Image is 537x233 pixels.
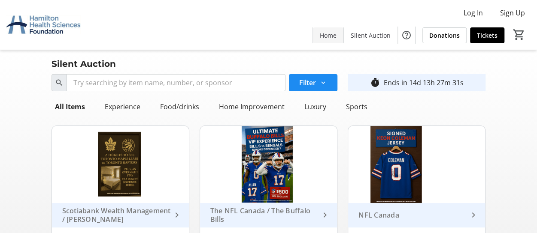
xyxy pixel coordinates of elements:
[320,210,330,220] mat-icon: keyboard_arrow_right
[351,31,391,40] span: Silent Auction
[370,78,380,88] mat-icon: timer_outline
[301,98,330,115] div: Luxury
[511,27,527,42] button: Cart
[299,78,316,88] span: Filter
[313,27,343,43] a: Home
[493,6,532,20] button: Sign Up
[477,31,498,40] span: Tickets
[52,126,189,203] img: 2 Suite tickets to either a Maple Leaf or Raptors Game
[59,206,172,224] div: Scotiabank Wealth Management / [PERSON_NAME]
[320,31,337,40] span: Home
[101,98,144,115] div: Experience
[355,211,468,219] div: NFL Canada
[429,31,460,40] span: Donations
[200,126,337,203] img: Ultimate Buffalo Bills VIP Experience
[200,203,337,227] a: The NFL Canada / The Buffalo Bills
[384,78,464,88] div: Ends in 14d 13h 27m 31s
[348,126,485,203] img: Signed Keon Coleman jersey
[344,27,397,43] a: Silent Auction
[470,27,504,43] a: Tickets
[398,27,415,44] button: Help
[52,98,88,115] div: All Items
[289,74,337,91] button: Filter
[52,203,189,227] a: Scotiabank Wealth Management / [PERSON_NAME]
[468,210,478,220] mat-icon: keyboard_arrow_right
[5,3,82,46] img: Hamilton Health Sciences Foundation's Logo
[500,8,525,18] span: Sign Up
[207,206,320,224] div: The NFL Canada / The Buffalo Bills
[46,57,121,71] div: Silent Auction
[343,98,371,115] div: Sports
[172,210,182,220] mat-icon: keyboard_arrow_right
[422,27,467,43] a: Donations
[157,98,203,115] div: Food/drinks
[67,74,286,91] input: Try searching by item name, number, or sponsor
[215,98,288,115] div: Home Improvement
[348,203,485,227] a: NFL Canada
[464,8,483,18] span: Log In
[457,6,490,20] button: Log In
